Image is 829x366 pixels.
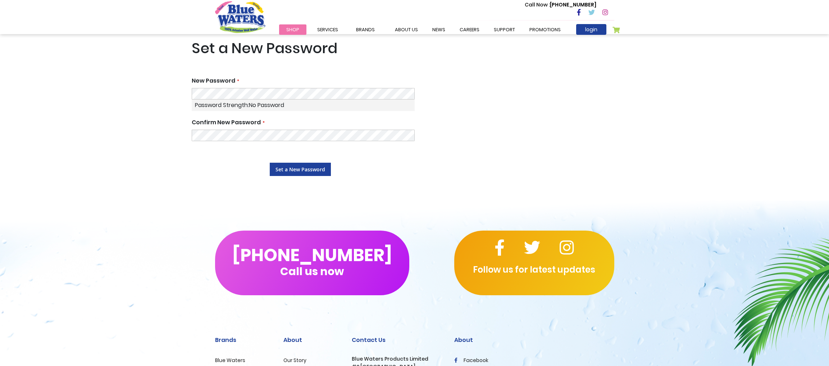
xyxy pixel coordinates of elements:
[454,357,488,364] a: facebook
[522,24,568,35] a: Promotions
[352,337,443,343] h2: Contact Us
[215,357,245,364] a: Blue Waters
[192,77,235,85] span: New Password
[215,1,265,33] a: store logo
[270,163,331,176] button: Set a New Password
[192,118,261,126] span: Confirm New Password
[192,99,415,111] div: Password Strength:
[425,24,452,35] a: News
[356,26,375,33] span: Brands
[275,166,325,173] span: Set a New Password
[454,263,614,276] p: Follow us for latest updates
[215,337,273,343] h2: Brands
[192,38,337,58] span: Set a New Password
[525,1,596,9] p: [PHONE_NUMBER]
[352,356,443,362] h3: Blue Waters Products Limited
[283,357,306,364] a: Our Story
[454,337,614,343] h2: About
[388,24,425,35] a: about us
[452,24,487,35] a: careers
[576,24,606,35] a: login
[283,337,341,343] h2: About
[317,26,338,33] span: Services
[525,1,550,8] span: Call Now :
[286,26,299,33] span: Shop
[215,231,409,295] button: [PHONE_NUMBER]Call us now
[280,269,344,273] span: Call us now
[249,101,284,109] span: No Password
[487,24,522,35] a: support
